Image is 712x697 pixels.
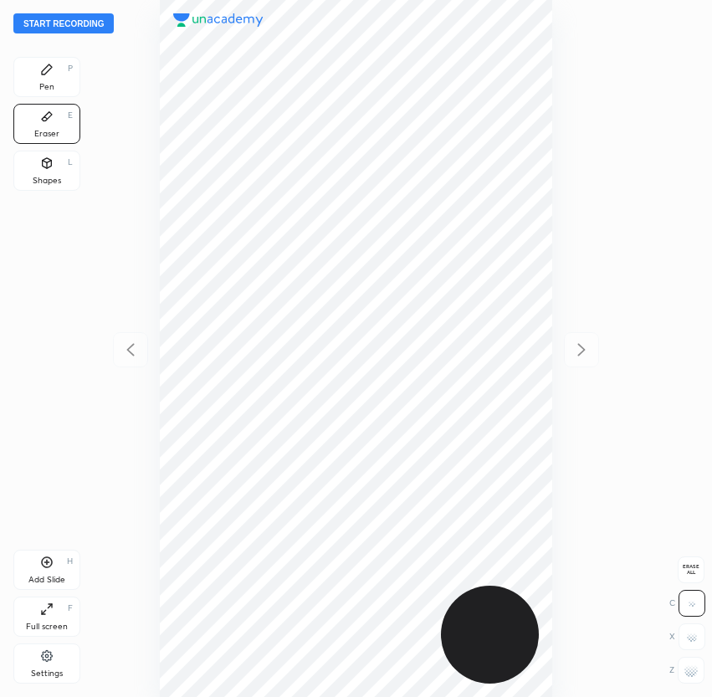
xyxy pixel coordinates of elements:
[34,130,59,138] div: Eraser
[26,623,68,631] div: Full screen
[679,564,704,576] span: Erase all
[68,64,73,73] div: P
[68,158,73,167] div: L
[13,13,114,33] button: Start recording
[31,669,63,678] div: Settings
[173,13,264,27] img: logo.38c385cc.svg
[669,623,705,650] div: X
[28,576,65,584] div: Add Slide
[669,590,705,617] div: C
[669,657,704,684] div: Z
[68,604,73,612] div: F
[39,83,54,91] div: Pen
[33,177,61,185] div: Shapes
[67,557,73,566] div: H
[68,111,73,120] div: E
